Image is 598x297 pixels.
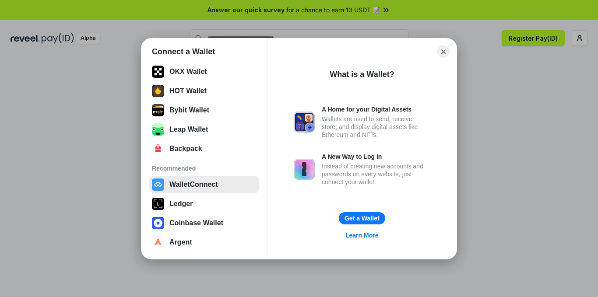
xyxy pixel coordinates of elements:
[330,69,394,80] div: What is a Wallet?
[149,121,259,138] button: Leap Wallet
[149,44,259,61] button: Zerion
[149,234,259,251] button: Argent
[294,159,315,180] img: svg+xml,%3Csvg%20xmlns%3D%22http%3A%2F%2Fwww.w3.org%2F2000%2Fsvg%22%20fill%3D%22none%22%20viewBox...
[169,219,223,227] div: Coinbase Wallet
[169,106,209,114] div: Bybit Wallet
[149,101,259,119] button: Bybit Wallet
[152,104,164,116] img: svg+xml;base64,PHN2ZyB3aWR0aD0iODgiIGhlaWdodD0iODgiIHZpZXdCb3g9IjAgMCA4OCA4OCIgZmlsbD0ibm9uZSIgeG...
[152,217,164,229] img: svg+xml,%3Csvg%20width%3D%2228%22%20height%3D%2228%22%20viewBox%3D%220%200%2028%2028%22%20fill%3D...
[169,200,193,208] div: Ledger
[345,231,378,239] div: Learn More
[294,112,315,133] img: svg+xml,%3Csvg%20xmlns%3D%22http%3A%2F%2Fwww.w3.org%2F2000%2Fsvg%22%20fill%3D%22none%22%20viewBox...
[149,214,259,232] button: Coinbase Wallet
[149,140,259,157] button: Backpack
[152,178,164,191] img: svg+xml,%3Csvg%20width%3D%2228%22%20height%3D%2228%22%20viewBox%3D%220%200%2028%2028%22%20fill%3D...
[340,230,383,241] a: Learn More
[169,181,218,189] div: WalletConnect
[169,87,207,95] div: HOT Wallet
[322,162,430,186] div: Instead of creating new accounts and passwords on every website, just connect your wallet.
[152,143,164,155] img: 4BxBxKvl5W07cAAAAASUVORK5CYII=
[339,212,385,224] button: Get a Wallet
[345,214,380,222] div: Get a Wallet
[169,126,208,133] div: Leap Wallet
[152,198,164,210] img: svg+xml,%3Csvg%20xmlns%3D%22http%3A%2F%2Fwww.w3.org%2F2000%2Fsvg%22%20width%3D%2228%22%20height%3...
[152,164,257,172] div: Recommended
[149,176,259,193] button: WalletConnect
[169,68,207,76] div: OKX Wallet
[152,85,164,97] img: 8zcXD2M10WKU0JIAAAAASUVORK5CYII=
[152,123,164,136] img: z+3L+1FxxXUeUMECPaK8gprIwhdlxV+hQdAXuUyJwW6xfJRlUUBFGbLJkqNlJgXjn6ghaAaYmDimBFRMSIqKAGPGvqu25lMm1...
[149,63,259,80] button: OKX Wallet
[322,115,430,139] div: Wallets are used to send, receive, store, and display digital assets like Ethereum and NFTs.
[149,82,259,100] button: HOT Wallet
[169,145,202,153] div: Backpack
[152,46,215,57] h1: Connect a Wallet
[152,236,164,248] img: svg+xml,%3Csvg%20width%3D%2228%22%20height%3D%2228%22%20viewBox%3D%220%200%2028%2028%22%20fill%3D...
[169,238,192,246] div: Argent
[152,66,164,78] img: 5VZ71FV6L7PA3gg3tXrdQ+DgLhC+75Wq3no69P3MC0NFQpx2lL04Ql9gHK1bRDjsSBIvScBnDTk1WrlGIZBorIDEYJj+rhdgn...
[149,195,259,213] button: Ledger
[322,105,430,113] div: A Home for your Digital Assets
[322,153,430,161] div: A New Way to Log In
[437,45,450,58] button: Close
